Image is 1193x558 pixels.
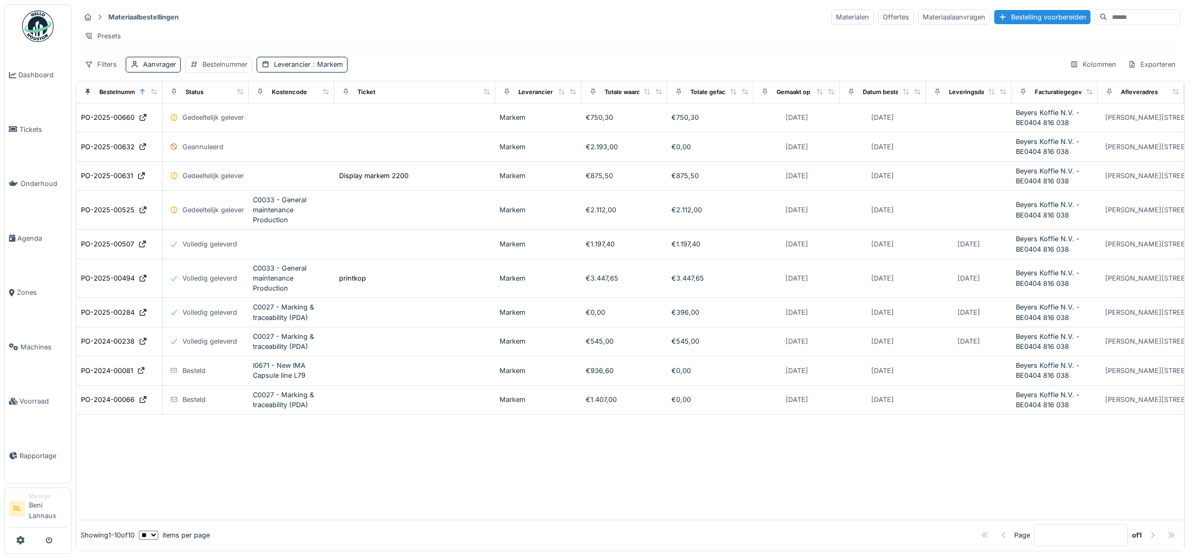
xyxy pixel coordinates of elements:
div: Beyers Koffie N.V. - BE0404 816 038 [1016,332,1094,352]
div: PO-2025-00631 [81,171,133,181]
div: Materiaalaanvragen [918,9,990,25]
div: Ticket [358,88,375,97]
div: PO-2025-00284 [81,307,135,317]
div: Beyers Koffie N.V. - BE0404 816 038 [1016,166,1094,186]
div: Beyers Koffie N.V. - BE0404 816 038 [1016,302,1094,322]
div: €1.197,40 [671,239,749,249]
span: Zones [17,287,67,297]
div: Gedeeltelijk geleverd [182,171,248,181]
a: Agenda [5,211,71,266]
div: €2.112,00 [671,205,749,215]
div: Beyers Koffie N.V. - BE0404 816 038 [1016,200,1094,220]
a: Tickets [5,102,71,157]
div: Geannuleerd [182,142,223,152]
div: Materialen [831,9,874,25]
div: Totale waarde besteld [605,88,667,97]
div: Beyers Koffie N.V. - BE0404 816 038 [1016,268,1094,288]
div: Markem [499,205,577,215]
div: €750,30 [671,112,749,122]
a: Voorraad [5,374,71,429]
div: Volledig geleverd [182,239,237,249]
div: [DATE] [871,336,894,346]
div: PO-2025-00507 [81,239,134,249]
div: €545,00 [671,336,749,346]
div: Besteld [182,395,206,405]
span: Voorraad [19,396,67,406]
div: Kostencode [272,88,307,97]
div: Leverancier [274,59,343,69]
div: [DATE] [871,239,894,249]
div: Gedeeltelijk geleverd [182,205,248,215]
div: Markem [499,307,577,317]
div: Exporteren [1123,57,1180,72]
div: Kolommen [1065,57,1121,72]
div: [DATE] [786,171,808,181]
span: Agenda [17,233,67,243]
div: PO-2025-00494 [81,273,135,283]
div: Markem [499,171,577,181]
div: [DATE] [786,142,808,152]
div: PO-2024-00238 [81,336,135,346]
div: PO-2024-00081 [81,366,133,376]
strong: of 1 [1132,530,1142,540]
div: [DATE] [871,142,894,152]
div: Markem [499,395,577,405]
div: Volledig geleverd [182,273,237,283]
div: Totale gefactureerde waarde [690,88,772,97]
div: C0033 - General maintenance Production [253,263,331,294]
div: Bestelnummer [202,59,248,69]
div: Manager [29,492,67,500]
div: Page [1014,530,1030,540]
div: I0671 - New IMA Capsule line L79 [253,360,331,380]
div: €0,00 [671,395,749,405]
div: [DATE] [786,205,808,215]
a: Machines [5,320,71,375]
div: €875,50 [586,171,664,181]
div: Gemaakt op [777,88,810,97]
div: [DATE] [786,307,808,317]
div: [DATE] [871,307,894,317]
span: Dashboard [18,70,67,80]
div: Volledig geleverd [182,336,237,346]
div: C0027 - Marking & traceability (PDA) [253,302,331,322]
div: items per page [139,530,210,540]
img: Badge_color-CXgf-gQk.svg [22,11,54,42]
div: €2.112,00 [586,205,664,215]
div: €0,00 [671,142,749,152]
span: : Markem [311,60,343,68]
span: Onderhoud [21,179,67,189]
li: Beni Lannaux [29,492,67,525]
div: €0,00 [671,366,749,376]
div: Offertes [878,9,914,25]
span: Machines [21,342,67,352]
div: [DATE] [786,239,808,249]
div: Markem [499,336,577,346]
div: €875,50 [671,171,749,181]
div: Status [186,88,203,97]
div: C0027 - Marking & traceability (PDA) [253,332,331,352]
div: €3.447,65 [586,273,664,283]
div: Markem [499,366,577,376]
div: Volledig geleverd [182,307,237,317]
a: Rapportage [5,429,71,483]
div: [DATE] [957,239,980,249]
div: [DATE] [871,171,894,181]
div: Beyers Koffie N.V. - BE0404 816 038 [1016,108,1094,128]
span: Rapportage [19,451,67,461]
div: Showing 1 - 10 of 10 [80,530,135,540]
div: [DATE] [871,395,894,405]
strong: Materiaalbestellingen [104,12,183,22]
div: [DATE] [871,112,894,122]
div: Markem [499,142,577,152]
div: PO-2025-00660 [81,112,135,122]
div: Leveringsdatum [949,88,995,97]
div: [DATE] [786,112,808,122]
div: Markem [499,273,577,283]
div: PO-2024-00066 [81,395,135,405]
span: Tickets [19,125,67,135]
div: €750,30 [586,112,664,122]
div: €936,60 [586,366,664,376]
div: Facturatiegegevens [1035,88,1093,97]
div: Afleveradres [1121,88,1158,97]
div: [DATE] [871,273,894,283]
